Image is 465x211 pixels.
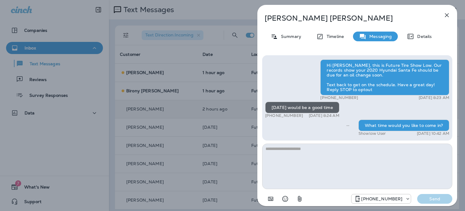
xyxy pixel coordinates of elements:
p: [PHONE_NUMBER] [320,95,358,100]
p: [PERSON_NAME] [PERSON_NAME] [265,14,430,22]
button: Select an emoji [279,193,291,205]
div: What time would you like to come in? [358,120,449,131]
div: Hi [PERSON_NAME], this is Future Tire Show Low. Our records show your 2020 Hyundai Santa Fe shoul... [320,60,449,95]
span: Sent [346,122,349,128]
p: [PHONE_NUMBER] [265,113,303,118]
p: [PHONE_NUMBER] [361,196,402,201]
p: Messaging [366,34,392,39]
div: [DATE] would be a good time [265,102,339,113]
p: [DATE] 8:24 AM [309,113,339,118]
button: Add in a premade template [265,193,277,205]
p: [DATE] 10:42 AM [417,131,449,136]
p: Summary [278,34,301,39]
p: Showlow User [358,131,386,136]
p: Timeline [324,34,344,39]
p: Details [414,34,432,39]
p: [DATE] 8:23 AM [419,95,449,100]
div: +1 (928) 232-1970 [351,195,411,202]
